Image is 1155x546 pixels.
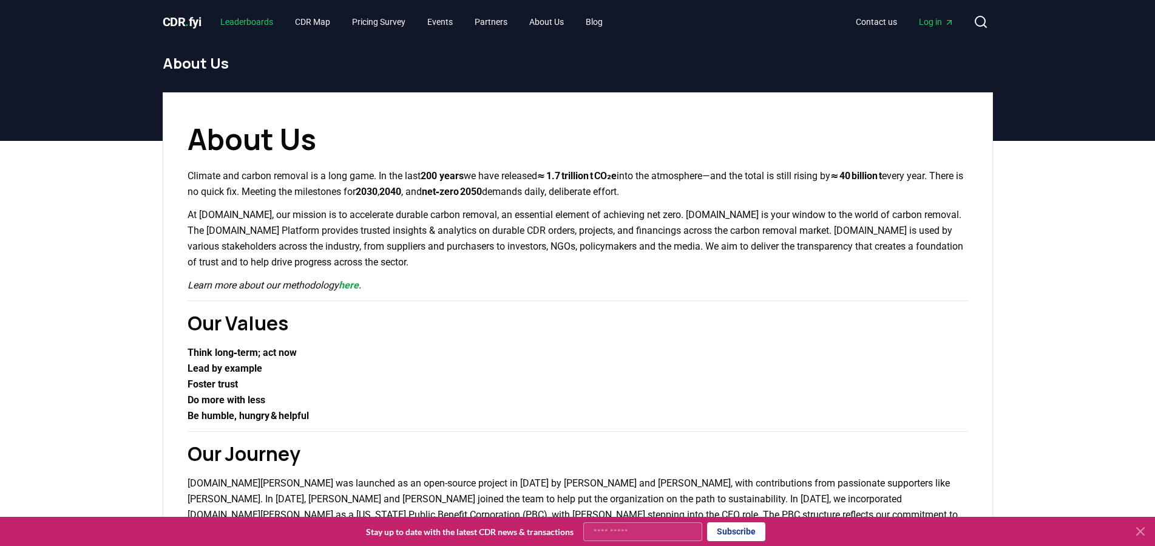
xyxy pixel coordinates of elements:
[188,439,968,468] h2: Our Journey
[846,11,907,33] a: Contact us
[356,186,378,197] strong: 2030
[188,394,265,406] strong: Do more with less
[188,168,968,200] p: Climate and carbon removal is a long game. In the last we have released into the atmosphere—and t...
[188,279,361,291] em: Learn more about our methodology .
[422,186,483,197] strong: net‑zero 2050
[188,378,238,390] strong: Foster trust
[846,11,964,33] nav: Main
[185,15,189,29] span: .
[211,11,283,33] a: Leaderboards
[421,170,464,182] strong: 200 years
[285,11,340,33] a: CDR Map
[342,11,415,33] a: Pricing Survey
[909,11,964,33] a: Log in
[919,16,954,28] span: Log in
[211,11,612,33] nav: Main
[418,11,462,33] a: Events
[465,11,517,33] a: Partners
[830,170,882,182] strong: ≈ 40 billion t
[163,15,202,29] span: CDR fyi
[188,476,968,539] p: [DOMAIN_NAME][PERSON_NAME] was launched as an open-source project in [DATE] by [PERSON_NAME] and ...
[537,170,617,182] strong: ≈ 1.7 trillion t CO₂e
[163,13,202,30] a: CDR.fyi
[339,279,359,291] a: here
[576,11,612,33] a: Blog
[188,309,968,338] h2: Our Values
[188,410,309,421] strong: Be humble, hungry & helpful
[188,207,968,270] p: At [DOMAIN_NAME], our mission is to accelerate durable carbon removal, an essential element of ac...
[188,363,262,374] strong: Lead by example
[188,347,297,358] strong: Think long‑term; act now
[379,186,401,197] strong: 2040
[520,11,574,33] a: About Us
[163,53,993,73] h1: About Us
[188,117,968,161] h1: About Us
